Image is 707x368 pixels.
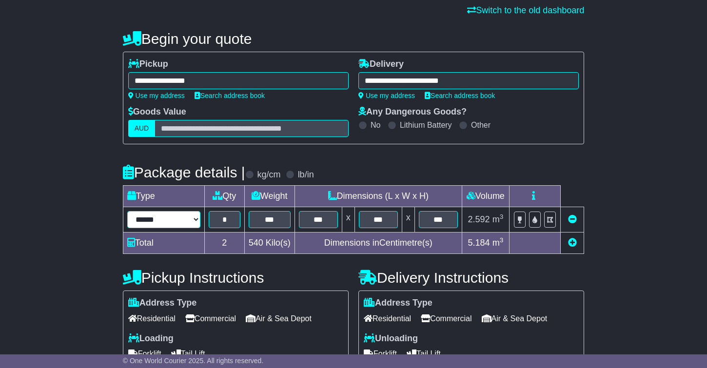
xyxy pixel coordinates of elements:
label: Unloading [364,333,418,344]
td: Type [123,186,204,207]
span: Air & Sea Depot [482,311,548,326]
span: Forklift [128,346,161,361]
label: Loading [128,333,174,344]
a: Switch to the old dashboard [467,5,584,15]
label: AUD [128,120,156,137]
h4: Begin your quote [123,31,585,47]
span: Air & Sea Depot [246,311,312,326]
span: Commercial [185,311,236,326]
span: Forklift [364,346,397,361]
sup: 3 [500,213,504,220]
h4: Pickup Instructions [123,270,349,286]
td: Weight [244,186,295,207]
span: m [492,214,504,224]
label: No [371,120,380,130]
a: Search address book [425,92,495,99]
span: 5.184 [468,238,490,248]
label: kg/cm [257,170,281,180]
span: Commercial [421,311,471,326]
label: Any Dangerous Goods? [358,107,467,117]
span: m [492,238,504,248]
label: Other [471,120,491,130]
td: Qty [204,186,244,207]
span: 540 [249,238,263,248]
a: Use my address [128,92,185,99]
td: Total [123,232,204,254]
span: © One World Courier 2025. All rights reserved. [123,357,264,365]
a: Use my address [358,92,415,99]
sup: 3 [500,236,504,244]
td: x [402,207,414,232]
span: Tail Lift [171,346,205,361]
span: 2.592 [468,214,490,224]
label: Goods Value [128,107,186,117]
td: Dimensions in Centimetre(s) [295,232,462,254]
td: Kilo(s) [244,232,295,254]
label: Delivery [358,59,404,70]
h4: Delivery Instructions [358,270,584,286]
td: 2 [204,232,244,254]
a: Search address book [195,92,265,99]
td: Volume [462,186,509,207]
label: Lithium Battery [400,120,452,130]
span: Residential [364,311,411,326]
label: lb/in [298,170,314,180]
a: Add new item [568,238,577,248]
span: Tail Lift [407,346,441,361]
label: Pickup [128,59,168,70]
h4: Package details | [123,164,245,180]
td: Dimensions (L x W x H) [295,186,462,207]
label: Address Type [364,298,432,309]
td: x [342,207,354,232]
span: Residential [128,311,176,326]
label: Address Type [128,298,197,309]
a: Remove this item [568,214,577,224]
